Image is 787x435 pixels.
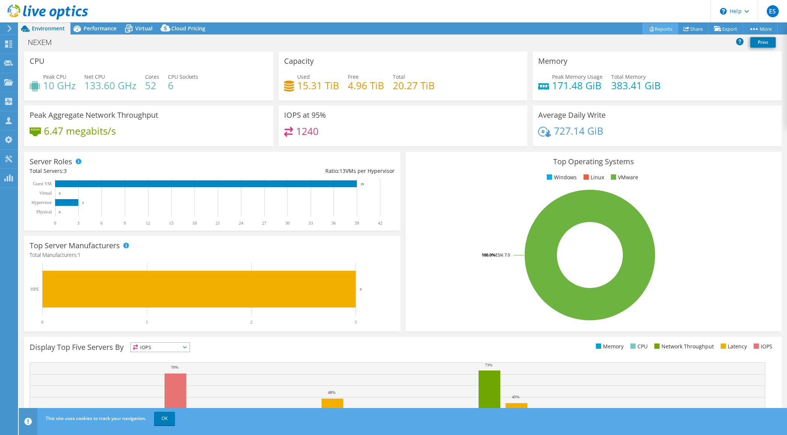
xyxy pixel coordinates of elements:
[30,57,45,65] h3: CPU
[31,200,52,205] text: Hypervisor
[719,342,747,351] li: Latency
[239,220,243,226] text: 24
[30,251,395,259] h4: Total Manufacturers:
[348,81,384,90] h4: 4.96 TiB
[43,73,66,80] span: Peak CPU
[84,81,136,90] h4: 133.60 GHz
[59,210,61,214] text: 0
[43,81,76,90] h4: 10 GHz
[78,251,81,258] span: 1
[720,8,727,15] svg: \n
[361,182,364,186] text: 39
[308,220,313,226] text: 33
[495,252,510,258] tspan: ESXi 7.0
[30,286,39,292] text: HPE
[538,57,567,65] h3: Memory
[36,209,52,214] text: Physical
[41,319,43,325] text: 0
[154,412,175,425] a: OK
[538,111,606,119] h3: Average Daily Write
[750,37,776,48] a: Print
[393,73,405,80] span: Total
[145,81,159,90] h4: 52
[594,342,624,351] li: Memory
[100,220,103,226] text: 6
[340,167,346,174] span: 13
[678,23,709,34] a: Share
[146,319,148,325] text: 1
[145,73,159,80] span: Cores
[552,73,603,80] span: Peak Memory Usage
[611,73,646,80] span: Total Memory
[30,167,212,175] div: Total Servers:
[628,342,648,351] li: CPU
[33,181,52,186] text: Guest VM
[284,111,326,119] h3: IOPS at 95%
[84,25,117,32] span: Performance
[44,127,116,135] h4: 6.47 megabits/s
[30,111,158,119] h3: Peak Aggregate Network Throughput
[355,220,359,226] text: 39
[77,220,79,226] text: 3
[545,173,577,181] li: Windows
[171,25,205,32] span: Cloud Pricing
[411,157,776,166] h3: Top Operating Systems
[611,81,661,90] h4: 383.41 GiB
[284,57,314,65] h3: Capacity
[331,220,336,226] text: 36
[752,342,772,351] li: IOPS
[708,23,743,34] a: Export
[642,23,678,34] a: Reports
[355,319,357,325] text: 3
[168,81,198,90] h4: 6
[359,287,362,291] text: 3
[124,220,126,226] text: 9
[168,73,198,80] span: CPU Sockets
[59,192,61,195] text: 0
[32,25,65,32] span: Environment
[30,157,72,166] h3: Server Roles
[767,5,779,17] span: ES
[46,415,146,421] span: This site uses cookies to track your navigation.
[482,252,495,258] tspan: 100.0%
[609,173,638,181] li: VMware
[131,343,190,352] span: IOPS
[64,167,67,174] span: 3
[328,390,335,394] text: 48%
[215,220,220,226] text: 21
[348,73,359,80] span: Free
[30,241,120,250] h3: Top Server Manufacturers
[212,167,395,175] div: Ratio: VMs per Hypervisor
[54,220,56,226] text: 0
[285,220,290,226] text: 30
[169,220,174,226] text: 15
[146,220,150,226] text: 12
[82,201,84,205] text: 3
[378,220,382,226] text: 42
[512,394,519,399] text: 45%
[393,81,435,90] h4: 20.27 TiB
[582,173,604,181] li: Linux
[552,81,603,90] h4: 171.48 GiB
[84,73,105,80] span: Net CPU
[743,23,778,34] a: More
[297,81,339,90] h4: 15.31 TiB
[39,190,52,196] text: Virtual
[135,25,153,32] span: Virtual
[297,73,310,80] span: Used
[554,127,603,135] h4: 727.14 GiB
[485,363,492,367] text: 73%
[192,220,197,226] text: 18
[296,127,319,135] h4: 1240
[250,319,253,325] text: 2
[171,365,178,369] text: 70%
[24,38,63,46] h1: NEXEM
[652,342,714,351] li: Network Throughput
[262,220,266,226] text: 27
